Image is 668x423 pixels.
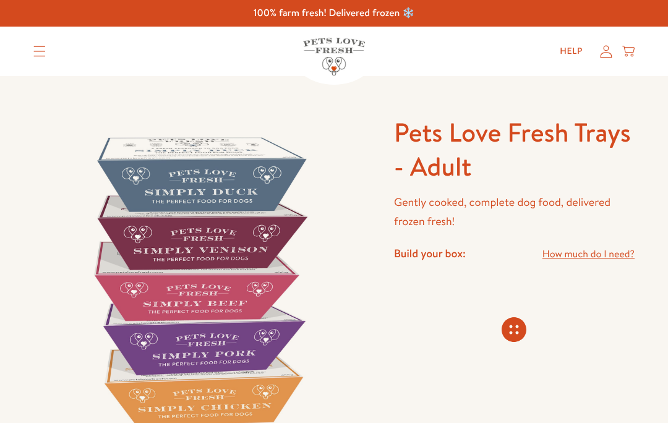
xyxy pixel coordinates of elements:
a: Help [550,39,593,64]
h4: Build your box: [394,246,466,260]
h1: Pets Love Fresh Trays - Adult [394,116,635,183]
summary: Translation missing: en.sections.header.menu [24,36,56,67]
p: Gently cooked, complete dog food, delivered frozen fresh! [394,193,635,231]
img: Pets Love Fresh [303,38,365,75]
svg: Connecting store [502,317,526,342]
a: How much do I need? [542,246,635,263]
